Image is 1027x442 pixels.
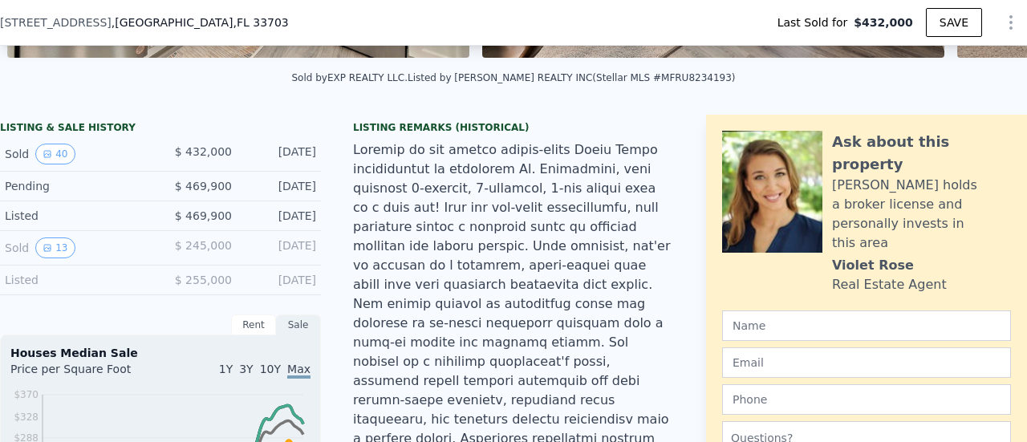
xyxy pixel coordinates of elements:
[854,14,913,30] span: $432,000
[287,363,311,379] span: Max
[722,310,1011,341] input: Name
[832,275,947,294] div: Real Estate Agent
[722,347,1011,378] input: Email
[245,208,316,224] div: [DATE]
[35,237,75,258] button: View historical data
[353,121,674,134] div: Listing Remarks (Historical)
[245,272,316,288] div: [DATE]
[777,14,854,30] span: Last Sold for
[10,361,160,387] div: Price per Square Foot
[832,256,914,275] div: Violet Rose
[245,144,316,164] div: [DATE]
[291,72,408,83] div: Sold by EXP REALTY LLC .
[995,6,1027,39] button: Show Options
[5,144,148,164] div: Sold
[832,176,1011,253] div: [PERSON_NAME] holds a broker license and personally invests in this area
[231,314,276,335] div: Rent
[408,72,736,83] div: Listed by [PERSON_NAME] REALTY INC (Stellar MLS #MFRU8234193)
[14,389,39,400] tspan: $370
[5,208,148,224] div: Listed
[14,412,39,423] tspan: $328
[233,16,288,29] span: , FL 33703
[5,237,148,258] div: Sold
[175,274,232,286] span: $ 255,000
[722,384,1011,415] input: Phone
[926,8,982,37] button: SAVE
[5,178,148,194] div: Pending
[175,145,232,158] span: $ 432,000
[5,272,148,288] div: Listed
[239,363,253,375] span: 3Y
[35,144,75,164] button: View historical data
[112,14,289,30] span: , [GEOGRAPHIC_DATA]
[175,239,232,252] span: $ 245,000
[10,345,311,361] div: Houses Median Sale
[245,237,316,258] div: [DATE]
[260,363,281,375] span: 10Y
[175,209,232,222] span: $ 469,900
[175,180,232,193] span: $ 469,900
[276,314,321,335] div: Sale
[245,178,316,194] div: [DATE]
[219,363,233,375] span: 1Y
[832,131,1011,176] div: Ask about this property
